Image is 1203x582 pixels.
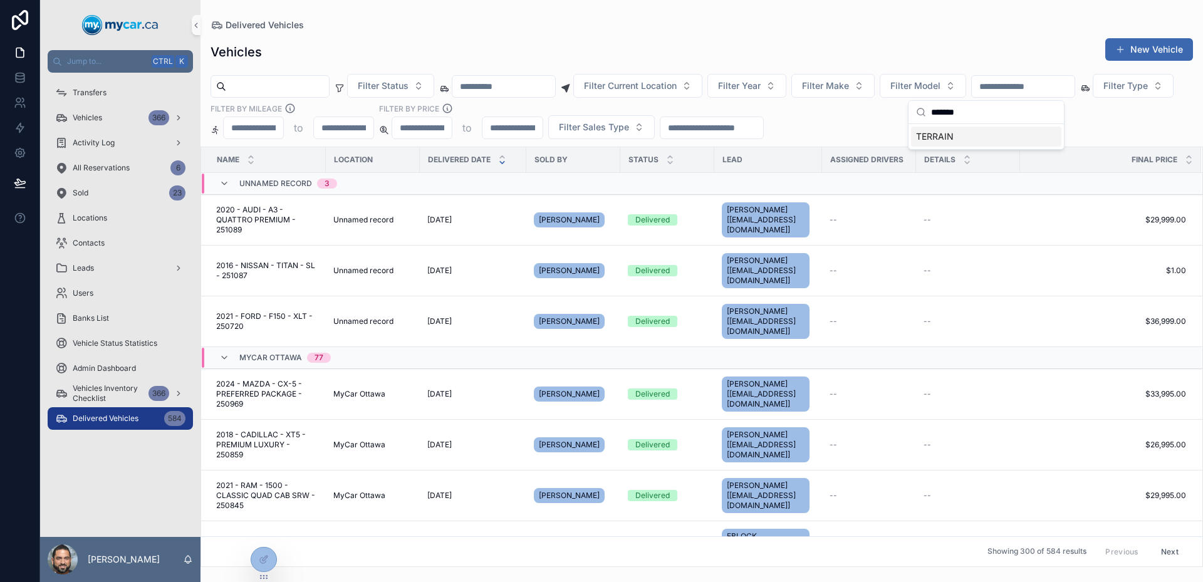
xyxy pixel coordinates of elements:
[216,481,318,511] a: 2021 - RAM - 1500 - CLASSIC QUAD CAB SRW - 250845
[924,491,1013,501] a: --
[830,266,837,276] span: --
[1021,316,1186,326] a: $36,999.00
[628,388,707,400] a: Delivered
[73,88,107,98] span: Transfers
[427,440,519,450] a: [DATE]
[294,120,303,135] p: to
[216,261,318,281] span: 2016 - NISSAN - TITAN - SL - 251087
[830,491,837,501] span: --
[722,475,815,516] a: [PERSON_NAME] [[EMAIL_ADDRESS][DOMAIN_NAME]]
[727,379,805,409] span: [PERSON_NAME] [[EMAIL_ADDRESS][DOMAIN_NAME]]
[1093,74,1174,98] button: Select Button
[539,440,600,450] span: [PERSON_NAME]
[239,353,302,363] span: MyCar Ottawa
[573,74,702,98] button: Select Button
[333,389,385,399] span: MyCar Ottawa
[534,261,613,281] a: [PERSON_NAME]
[333,316,393,326] span: Unnamed record
[722,374,815,414] a: [PERSON_NAME] [[EMAIL_ADDRESS][DOMAIN_NAME]]
[722,200,815,240] a: [PERSON_NAME] [[EMAIL_ADDRESS][DOMAIN_NAME]]
[534,384,613,404] a: [PERSON_NAME]
[830,440,837,450] span: --
[73,238,105,248] span: Contacts
[909,124,1064,149] div: Suggestions
[333,266,412,276] a: Unnamed record
[379,103,439,114] label: FILTER BY PRICE
[830,440,909,450] a: --
[1132,155,1177,165] span: FInal Price
[73,338,157,348] span: Vehicle Status Statistics
[216,430,318,460] a: 2018 - CADILLAC - XT5 - PREMIUM LUXURY - 250859
[315,353,323,363] div: 77
[830,215,837,225] span: --
[152,55,174,68] span: Ctrl
[727,481,805,511] span: [PERSON_NAME] [[EMAIL_ADDRESS][DOMAIN_NAME]]
[1021,491,1186,501] span: $29,995.00
[1021,440,1186,450] a: $26,995.00
[73,413,138,424] span: Delivered Vehicles
[48,50,193,73] button: Jump to...CtrlK
[333,266,393,276] span: Unnamed record
[216,379,318,409] span: 2024 - MAZDA - CX-5 - PREFERRED PACKAGE - 250969
[427,316,519,326] a: [DATE]
[427,389,452,399] span: [DATE]
[73,383,143,403] span: Vehicles Inventory Checklist
[1021,389,1186,399] a: $33,995.00
[1021,266,1186,276] a: $1.00
[216,311,318,331] a: 2021 - FORD - F150 - XLT - 250720
[333,316,412,326] a: Unnamed record
[924,155,956,165] span: Details
[539,266,600,276] span: [PERSON_NAME]
[333,491,385,501] span: MyCar Ottawa
[73,263,94,273] span: Leads
[73,113,102,123] span: Vehicles
[924,215,1013,225] a: --
[559,121,629,133] span: Filter Sales Type
[82,15,159,35] img: App logo
[48,182,193,204] a: Sold23
[358,80,409,92] span: Filter Status
[48,307,193,330] a: Banks List
[216,205,318,235] a: 2020 - AUDI - A3 - QUATTRO PREMIUM - 251089
[628,316,707,327] a: Delivered
[924,316,931,326] span: --
[333,491,412,501] a: MyCar Ottawa
[1021,215,1186,225] span: $29,999.00
[325,179,330,189] div: 3
[890,80,940,92] span: Filter Model
[628,439,707,450] a: Delivered
[1103,80,1148,92] span: Filter Type
[987,547,1086,557] span: Showing 300 of 584 results
[830,389,837,399] span: --
[462,120,472,135] p: to
[628,490,707,501] a: Delivered
[924,266,931,276] span: --
[924,491,931,501] span: --
[628,214,707,226] a: Delivered
[88,553,160,566] p: [PERSON_NAME]
[830,389,909,399] a: --
[48,207,193,229] a: Locations
[1105,38,1193,61] button: New Vehicle
[534,155,568,165] span: Sold By
[635,439,670,450] div: Delivered
[924,440,931,450] span: --
[226,19,304,31] span: Delivered Vehicles
[727,256,805,286] span: [PERSON_NAME] [[EMAIL_ADDRESS][DOMAIN_NAME]]
[211,19,304,31] a: Delivered Vehicles
[722,425,815,465] a: [PERSON_NAME] [[EMAIL_ADDRESS][DOMAIN_NAME]]
[40,73,200,446] div: scrollable content
[924,316,1013,326] a: --
[427,440,452,450] span: [DATE]
[722,251,815,291] a: [PERSON_NAME] [[EMAIL_ADDRESS][DOMAIN_NAME]]
[333,440,385,450] span: MyCar Ottawa
[347,74,434,98] button: Select Button
[427,316,452,326] span: [DATE]
[333,215,412,225] a: Unnamed record
[539,491,600,501] span: [PERSON_NAME]
[830,266,909,276] a: --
